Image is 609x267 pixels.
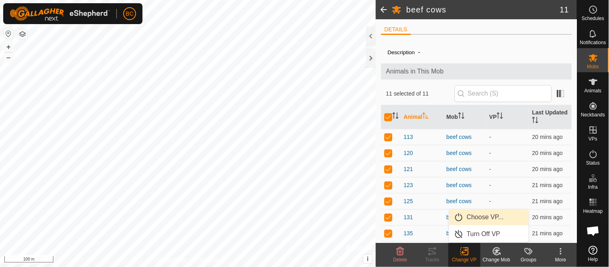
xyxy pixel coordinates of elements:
[454,85,552,102] input: Search (S)
[467,212,504,222] span: Choose VP...
[581,112,605,117] span: Neckbands
[126,10,133,18] span: BC
[367,255,369,262] span: i
[585,88,602,93] span: Animals
[387,49,415,55] label: Description
[446,149,483,157] div: beef cows
[532,118,538,124] p-sorticon: Activate to sort
[448,256,481,263] div: Change VP
[446,165,483,173] div: beef cows
[403,197,413,206] span: 125
[513,256,545,263] div: Groups
[489,198,491,204] app-display-virtual-paddock-transition: -
[582,16,604,21] span: Schedules
[467,229,501,239] span: Turn Off VP
[588,185,598,190] span: Infra
[393,257,407,263] span: Delete
[403,229,413,238] span: 135
[481,256,513,263] div: Change Mob
[486,105,529,129] th: VP
[4,53,13,62] button: –
[10,6,110,21] img: Gallagher Logo
[400,105,443,129] th: Animal
[586,161,600,165] span: Status
[381,25,410,35] li: DETAILS
[4,42,13,52] button: +
[406,5,560,14] h2: beef cows
[489,134,491,140] app-display-virtual-paddock-transition: -
[458,114,464,120] p-sorticon: Activate to sort
[532,166,562,172] span: 7 Sept 2025, 10:32 am
[529,105,572,129] th: Last Updated
[422,114,429,120] p-sorticon: Activate to sort
[532,150,562,156] span: 7 Sept 2025, 10:32 am
[532,230,562,236] span: 7 Sept 2025, 10:32 am
[449,226,529,242] li: Turn Off VP
[489,182,491,188] app-display-virtual-paddock-transition: -
[587,64,599,69] span: Mobs
[415,45,423,59] span: -
[446,229,483,238] div: beef cows
[403,165,413,173] span: 121
[403,133,413,141] span: 113
[580,40,606,45] span: Notifications
[449,209,529,225] li: Choose VP...
[489,150,491,156] app-display-virtual-paddock-transition: -
[4,29,13,39] button: Reset Map
[156,257,186,264] a: Privacy Policy
[489,166,491,172] app-display-virtual-paddock-transition: -
[446,197,483,206] div: beef cows
[583,209,603,214] span: Heatmap
[403,149,413,157] span: 120
[497,114,503,120] p-sorticon: Activate to sort
[403,213,413,222] span: 131
[386,90,454,98] span: 11 selected of 11
[386,67,567,76] span: Animals in This Mob
[545,256,577,263] div: More
[532,134,562,140] span: 7 Sept 2025, 10:32 am
[363,255,372,263] button: i
[577,243,609,265] a: Help
[532,182,562,188] span: 7 Sept 2025, 10:32 am
[532,214,562,220] span: 7 Sept 2025, 10:32 am
[18,29,27,39] button: Map Layers
[196,257,220,264] a: Contact Us
[560,4,569,16] span: 11
[589,137,597,141] span: VPs
[446,181,483,190] div: beef cows
[392,114,399,120] p-sorticon: Activate to sort
[443,105,486,129] th: Mob
[416,256,448,263] div: Tracks
[403,181,413,190] span: 123
[532,198,562,204] span: 7 Sept 2025, 10:32 am
[581,219,605,243] a: Open chat
[446,133,483,141] div: beef cows
[588,257,598,262] span: Help
[446,213,483,222] div: beef cows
